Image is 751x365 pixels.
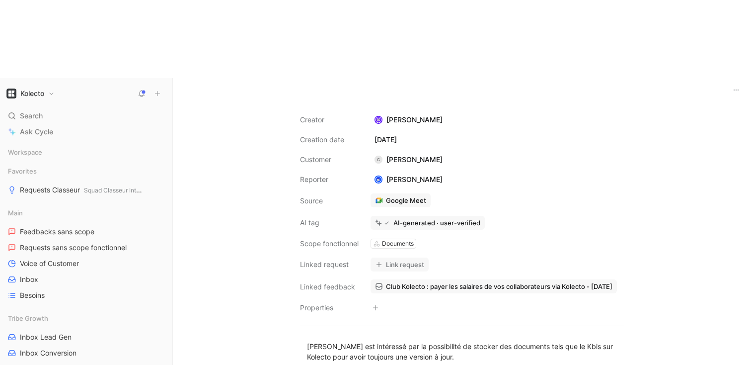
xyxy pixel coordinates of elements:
div: Linked request [300,259,359,271]
a: Requests sans scope fonctionnel [4,240,168,255]
span: Inbox [20,274,38,284]
a: Inbox Lead Gen [4,330,168,345]
a: Google Meet [371,193,431,207]
button: KolectoKolecto [4,87,57,100]
span: Feedbacks sans scope [20,227,94,237]
span: Inbox Lead Gen [20,332,72,342]
div: [PERSON_NAME] [371,174,447,185]
div: Tribe Growth [4,311,168,326]
div: Creator [300,114,359,126]
img: avatar [375,117,382,123]
div: [DATE] [371,134,624,146]
span: Inbox Conversion [20,348,76,358]
span: Requests sans scope fonctionnel [20,243,127,253]
div: Scope fonctionnel [300,238,359,250]
div: Customer [300,154,359,166]
div: Search [4,108,168,123]
span: Requests Classeur [20,185,145,195]
span: Workspace [8,147,42,157]
img: Kolecto [6,89,16,98]
span: Voice of Customer [20,259,79,269]
div: [PERSON_NAME] est intéressé par la possibilité de stocker des documents tels que le Kbis sur Kole... [307,341,617,362]
span: Besoins [20,290,45,300]
a: Inbox [4,272,168,287]
div: Creation date [300,134,359,146]
a: Feedbacks sans scope [4,224,168,239]
a: Ask Cycle [4,124,168,139]
span: Club Kolecto : payer les salaires de vos collaborateurs via Kolecto - [DATE] [386,282,612,291]
span: Squad Classeur Intelligent [84,186,156,194]
span: Main [8,208,23,218]
img: avatar [375,177,382,183]
div: MainFeedbacks sans scopeRequests sans scope fonctionnelVoice of CustomerInboxBesoins [4,205,168,303]
a: Inbox Conversion [4,346,168,361]
div: Reporter [300,174,359,185]
div: [PERSON_NAME] [371,154,447,166]
button: Link request [371,258,429,272]
a: Besoins [4,288,168,303]
h1: Kolecto [20,89,44,98]
a: Club Kolecto : payer les salaires de vos collaborateurs via Kolecto - [DATE] [371,279,617,293]
a: Requests ClasseurSquad Classeur Intelligent [4,182,168,197]
div: AI-generated · user-verified [393,218,480,227]
div: Linked feedback [300,281,359,293]
span: Ask Cycle [20,126,53,138]
div: Main [4,205,168,220]
div: Favorites [4,164,168,179]
div: Source [300,195,359,207]
a: Voice of Customer [4,256,168,271]
div: Workspace [4,145,168,160]
span: Favorites [8,166,37,176]
span: Search [20,110,43,122]
div: [PERSON_NAME] [371,114,624,126]
div: C [375,156,382,164]
div: Documents [382,239,414,249]
span: Tribe Growth [8,313,48,323]
div: Properties [300,302,359,314]
div: AI tag [300,217,359,229]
